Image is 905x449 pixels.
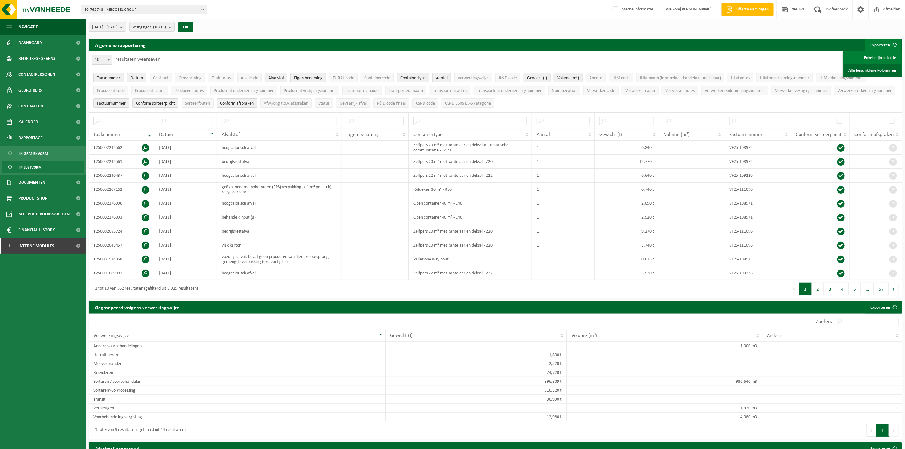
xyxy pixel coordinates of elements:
[18,98,43,114] span: Contracten
[154,238,217,252] td: [DATE]
[734,6,770,13] span: Offerte aanvragen
[153,25,166,29] count: (10/10)
[89,266,154,280] td: T250001889083
[18,82,42,98] span: Gebruikers
[386,359,567,368] td: 2,520 t
[433,88,467,93] span: Transporteur adres
[154,196,217,210] td: [DATE]
[567,377,762,386] td: 936,640 m3
[532,141,595,155] td: 1
[89,169,154,183] td: T250002236437
[834,86,895,95] button: Verwerker erkenningsnummerVerwerker erkenningsnummer: Activate to sort
[386,368,567,377] td: 74,720 t
[89,404,386,413] td: Vernietigen
[217,155,342,169] td: bedrijfsrestafval
[552,88,577,93] span: Nummerplaat
[346,88,379,93] span: Transporteur code
[595,196,659,210] td: 2,050 t
[284,88,336,93] span: Producent vestigingsnummer
[89,359,386,368] td: Meeverbranden
[89,141,154,155] td: T250002242562
[724,252,791,266] td: VF25-108973
[333,76,354,80] span: EURAL code
[280,86,339,95] button: Producent vestigingsnummerProducent vestigingsnummer: Activate to sort
[159,132,173,137] span: Datum
[532,196,595,210] td: 1
[131,76,143,80] span: Datum
[241,76,258,80] span: Afvalcode
[474,86,545,95] button: Transporteur ondernemingsnummerTransporteur ondernemingsnummer : Activate to sort
[844,64,901,77] a: Alle beschikbare kolommen
[796,132,842,137] span: Conform sorteerplicht
[217,252,342,266] td: voedingsafval, bevat geen producten van dierlijke oorsprong, gemengde verpakking (exclusief glas)
[217,224,342,238] td: bedrijfsrestafval
[662,86,698,95] button: Verwerker adresVerwerker adres: Activate to sort
[397,73,429,82] button: ContainertypeContainertype: Activate to sort
[458,76,489,80] span: Verwerkingswijze
[532,238,595,252] td: 1
[571,333,597,338] span: Volume (m³)
[89,342,386,350] td: Andere voorbehandelingen
[97,88,125,93] span: Producent code
[386,350,567,359] td: 1,800 t
[838,88,892,93] span: Verwerker erkenningsnummer
[390,333,413,338] span: Gewicht (t)
[132,98,178,108] button: Conform sorteerplicht : Activate to sort
[93,73,124,82] button: TaaknummerTaaknummer: Activate to remove sorting
[537,132,550,137] span: Aantal
[729,132,762,137] span: Factuurnummer
[92,283,198,295] div: 1 tot 10 van 562 resultaten (gefilterd uit 3,929 resultaten)
[2,161,84,173] a: In lijstvorm
[135,88,164,93] span: Producent naam
[19,161,41,173] span: In lijstvorm
[386,395,567,404] td: 30,990 t
[789,283,799,295] button: Previous
[532,252,595,266] td: 1
[210,86,277,95] button: Producent ondernemingsnummerProducent ondernemingsnummer: Activate to sort
[18,190,47,206] span: Product Shop
[89,386,386,395] td: Sorteren>Co Processing
[595,238,659,252] td: 3,740 t
[18,206,70,222] span: Acceptatievoorwaarden
[89,39,152,51] h2: Algemene rapportering
[178,22,193,32] button: OK
[265,73,287,82] button: AfvalstofAfvalstof: Activate to sort
[89,377,386,386] td: Sorteren / voorbehandelen
[175,73,205,82] button: OmschrijvingOmschrijving: Activate to sort
[532,169,595,183] td: 1
[640,76,721,80] span: IHM naam (inzamelaar, handelaar, makelaar)
[373,98,409,108] button: R&D code finaalR&amp;D code finaal: Activate to sort
[154,155,217,169] td: [DATE]
[2,147,84,159] a: In grafiekvorm
[436,76,448,80] span: Aantal
[185,101,210,106] span: Sorteerfouten
[208,73,234,82] button: TaakstatusTaakstatus: Activate to sort
[97,101,126,106] span: Factuurnummer
[554,73,583,82] button: Volume (m³)Volume (m³): Activate to sort
[567,413,762,421] td: 4,080 m3
[724,224,791,238] td: VF25-111096
[595,155,659,169] td: 12,770 t
[154,141,217,155] td: [DATE]
[89,368,386,377] td: Recycleren
[89,413,386,421] td: Voorbehandeling vergisting
[89,301,186,313] h2: Gegroepeerd volgens verwerkingswijze
[760,76,809,80] span: IHM ondernemingsnummer
[89,395,386,404] td: Transit
[89,252,154,266] td: T250001974358
[386,413,567,421] td: 12,980 t
[819,76,863,80] span: IHM erkenningsnummer
[217,266,342,280] td: hoogcalorisch afval
[567,342,762,350] td: 1,000 m3
[409,141,532,155] td: Zelfpers 20 m³ met kantelaar en deksel-automatische communicatie - ZA20
[454,73,492,82] button: VerwerkingswijzeVerwerkingswijze: Activate to sort
[532,224,595,238] td: 1
[217,183,342,196] td: geëxpandeerde polystyreen (EPS) verpakking (< 1 m² per stuk), recycleerbaar
[154,169,217,183] td: [DATE]
[217,210,342,224] td: behandeld hout (B)
[724,266,791,280] td: VF25-109226
[595,183,659,196] td: 0,740 t
[6,238,12,254] span: I
[499,76,517,80] span: R&D code
[409,169,532,183] td: Zelfpers 22 m³ met kantelaar en deksel - Z22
